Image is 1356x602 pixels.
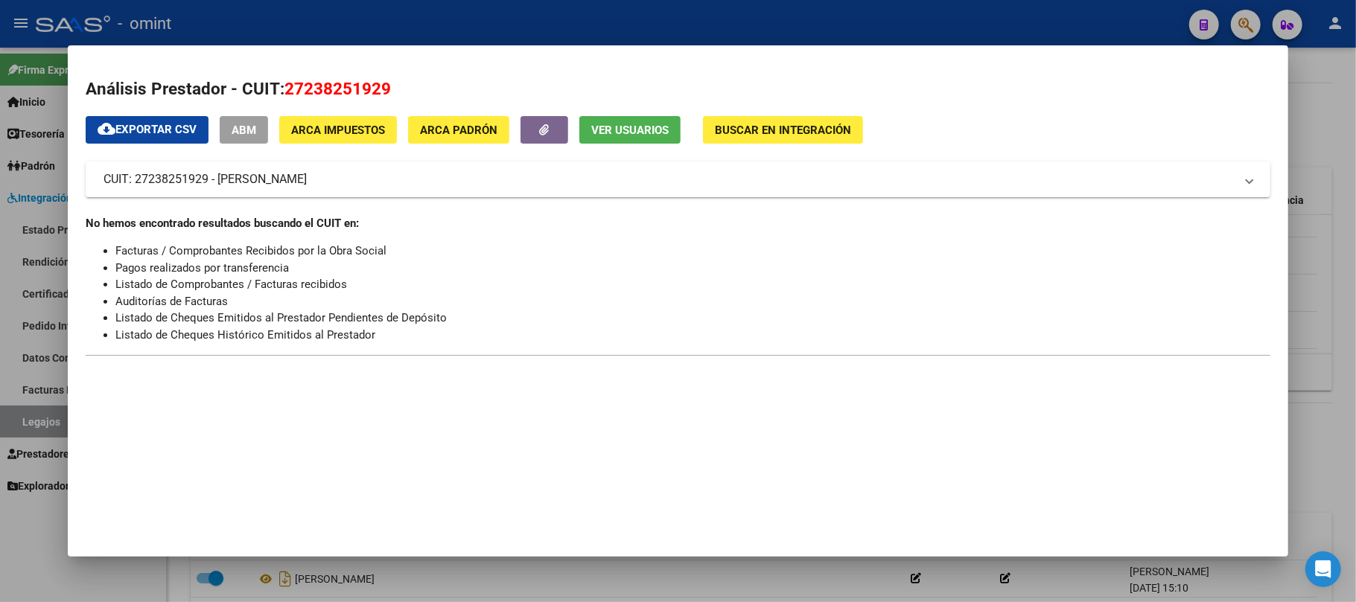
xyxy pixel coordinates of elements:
[115,243,1270,260] li: Facturas / Comprobantes Recibidos por la Obra Social
[104,170,1235,188] mat-panel-title: CUIT: 27238251929 - [PERSON_NAME]
[579,116,681,144] button: Ver Usuarios
[115,276,1270,293] li: Listado de Comprobantes / Facturas recibidos
[703,116,863,144] button: Buscar en Integración
[279,116,397,144] button: ARCA Impuestos
[115,310,1270,327] li: Listado de Cheques Emitidos al Prestador Pendientes de Depósito
[232,124,256,137] span: ABM
[1305,551,1341,587] div: Open Intercom Messenger
[408,116,509,144] button: ARCA Padrón
[115,327,1270,344] li: Listado de Cheques Histórico Emitidos al Prestador
[98,123,197,136] span: Exportar CSV
[86,161,1270,197] mat-expansion-panel-header: CUIT: 27238251929 - [PERSON_NAME]
[86,116,209,144] button: Exportar CSV
[98,120,115,138] mat-icon: cloud_download
[220,116,268,144] button: ABM
[715,124,851,137] span: Buscar en Integración
[115,293,1270,310] li: Auditorías de Facturas
[86,217,359,230] strong: No hemos encontrado resultados buscando el CUIT en:
[86,77,1270,102] h2: Análisis Prestador - CUIT:
[291,124,385,137] span: ARCA Impuestos
[284,79,391,98] span: 27238251929
[420,124,497,137] span: ARCA Padrón
[591,124,669,137] span: Ver Usuarios
[115,260,1270,277] li: Pagos realizados por transferencia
